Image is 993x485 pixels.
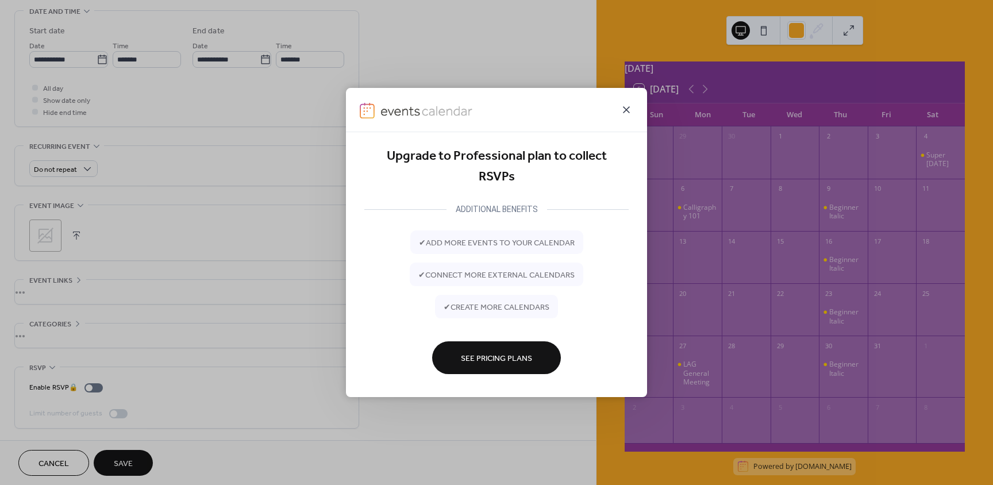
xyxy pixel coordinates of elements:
div: ADDITIONAL BENEFITS [447,202,547,216]
img: logo-icon [360,103,375,119]
span: ✔ create more calendars [444,301,549,313]
span: See Pricing Plans [461,352,532,364]
span: ✔ connect more external calendars [418,269,575,281]
img: logo-type [380,103,474,119]
div: Upgrade to Professional plan to collect RSVPs [364,146,629,188]
span: ✔ add more events to your calendar [419,237,575,249]
button: See Pricing Plans [432,341,561,374]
